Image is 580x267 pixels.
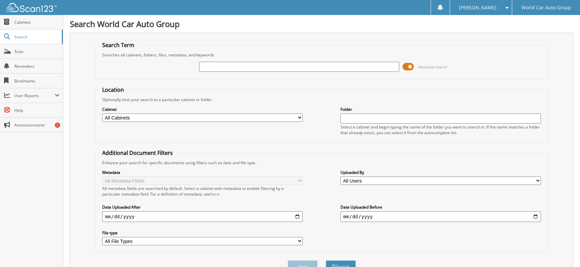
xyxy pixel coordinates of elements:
div: Select a cabinet and begin typing the name of the folder you want to search in. If the name match... [340,124,541,136]
div: Enhance your search for specific documents using filters such as date and file type. [99,160,544,166]
label: Metadata [102,170,303,175]
h1: Search World Car Auto Group [70,18,573,29]
span: Search [14,34,58,40]
span: User Reports [14,93,55,98]
img: scan123-logo-white.svg [7,3,57,12]
div: Searches all cabinets, folders, files, metadata, and keywords [99,52,544,58]
div: Optionally limit your search to a particular cabinet or folder [99,97,544,102]
legend: Additional Document Filters [99,149,176,157]
span: Cabinets [14,19,59,25]
a: here [210,191,219,197]
span: Bookmarks [14,78,59,84]
span: Help [14,107,59,113]
label: Date Uploaded After [102,204,303,210]
label: Uploaded By [340,170,541,175]
legend: Location [99,86,127,93]
span: Advanced Search [418,64,447,69]
label: Cabinet [102,106,303,112]
div: All metadata fields are searched by default. Select a cabinet with metadata to enable filtering b... [102,186,303,197]
div: 1 [55,122,60,128]
input: end [340,211,541,222]
label: Folder [340,106,541,112]
span: World Car Auto Group [522,6,571,10]
input: start [102,211,303,222]
legend: Search Term [99,41,138,49]
label: File type [102,230,303,236]
label: Date Uploaded Before [340,204,541,210]
span: [PERSON_NAME] [459,6,496,10]
span: Announcements [14,122,59,128]
span: Reminders [14,63,59,69]
span: Scan [14,49,59,54]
